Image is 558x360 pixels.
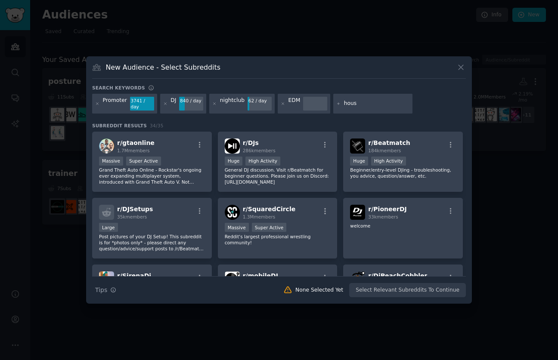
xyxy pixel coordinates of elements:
[117,206,153,212] span: r/ DJSetups
[368,272,427,279] span: r/ DjPeachCobbler
[126,157,161,166] div: Super Active
[288,97,301,111] div: EDM
[248,97,272,105] div: 62 / day
[92,283,119,298] button: Tips
[243,148,276,153] span: 286k members
[225,234,331,246] p: Reddit's largest professional wrestling community!
[99,234,205,252] p: Post pictures of your DJ Setup! This subreddit is for *photos only* - please direct any question/...
[245,157,280,166] div: High Activity
[92,123,147,129] span: Subreddit Results
[350,138,365,154] img: Beatmatch
[225,167,331,185] p: General DJ discussion. Visit r/Beatmatch for beginner questions. Please join us on Discord: [URL]...
[130,97,154,111] div: 3741 / day
[117,148,150,153] span: 1.7M members
[95,286,107,295] span: Tips
[99,223,118,232] div: Large
[344,100,409,108] input: New Keyword
[350,205,365,220] img: PioneerDJ
[150,123,164,128] span: 34 / 35
[350,167,456,179] p: Beginner/entry-level DJing - troubleshooting, you advice, question/answer, etc.
[371,157,406,166] div: High Activity
[179,97,203,105] div: 840 / day
[103,97,127,111] div: Promoter
[225,138,240,154] img: DJs
[368,206,406,212] span: r/ PioneerDJ
[295,286,343,294] div: None Selected Yet
[225,271,240,286] img: mobileDJ
[368,214,398,219] span: 33k members
[243,272,278,279] span: r/ mobileDJ
[243,206,296,212] span: r/ SquaredCircle
[368,148,401,153] span: 184k members
[243,139,259,146] span: r/ DJs
[117,139,155,146] span: r/ gtaonline
[225,223,249,232] div: Massive
[117,214,147,219] span: 35k members
[350,157,368,166] div: Huge
[99,167,205,185] p: Grand Theft Auto Online - Rockstar's ongoing ever expanding multiplayer system, introduced with G...
[350,271,365,286] img: DjPeachCobbler
[225,205,240,220] img: SquaredCircle
[99,138,114,154] img: gtaonline
[99,271,114,286] img: SirenaDj
[117,272,151,279] span: r/ SirenaDj
[243,214,276,219] span: 1.3M members
[106,63,220,72] h3: New Audience - Select Subreddits
[350,223,456,229] p: welcome
[220,97,245,111] div: nightclub
[252,223,287,232] div: Super Active
[368,139,410,146] span: r/ Beatmatch
[170,97,176,111] div: DJ
[225,157,243,166] div: Huge
[99,157,123,166] div: Massive
[92,85,145,91] h3: Search keywords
